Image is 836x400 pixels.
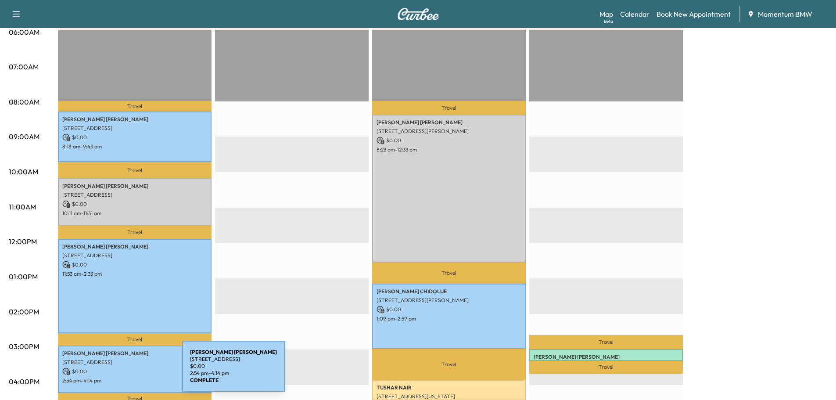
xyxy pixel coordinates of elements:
p: [STREET_ADDRESS][PERSON_NAME] [377,297,521,304]
p: 04:00PM [9,376,39,387]
p: Travel [529,335,683,349]
p: Travel [58,101,212,112]
b: [PERSON_NAME] [PERSON_NAME] [190,349,277,355]
p: $ 0.00 [62,368,207,375]
p: [PERSON_NAME] CHIDOLUE [377,288,521,295]
p: Travel [58,226,212,239]
p: $ 0.00 [190,363,277,370]
p: 11:53 am - 2:33 pm [62,270,207,277]
p: 03:00PM [9,341,39,352]
p: [PERSON_NAME] [PERSON_NAME] [377,119,521,126]
p: 07:00AM [9,61,39,72]
p: 02:00PM [9,306,39,317]
p: [PERSON_NAME] [PERSON_NAME] [62,183,207,190]
a: MapBeta [599,9,613,19]
p: 06:00AM [9,27,39,37]
p: 11:00AM [9,202,36,212]
p: $ 0.00 [62,133,207,141]
p: Travel [58,333,212,346]
p: $ 0.00 [62,200,207,208]
p: 1:09 pm - 2:59 pm [377,315,521,322]
p: 08:00AM [9,97,39,107]
p: 10:00AM [9,166,38,177]
p: 01:00PM [9,271,38,282]
p: [STREET_ADDRESS] [62,125,207,132]
span: Momentum BMW [758,9,812,19]
p: [PERSON_NAME] [PERSON_NAME] [534,353,678,360]
p: Travel [372,263,526,284]
p: $ 0.00 [377,306,521,314]
p: 10:11 am - 11:31 am [62,210,207,217]
p: [STREET_ADDRESS] [62,359,207,366]
p: $ 0.00 [62,261,207,269]
p: [PERSON_NAME] [PERSON_NAME] [62,116,207,123]
p: [STREET_ADDRESS] [190,356,277,363]
p: Travel [58,162,212,179]
p: Travel [372,101,526,115]
p: 09:00AM [9,131,39,142]
p: Travel [529,361,683,373]
p: 8:18 am - 9:43 am [62,143,207,150]
p: $ 0.00 [377,137,521,144]
p: [STREET_ADDRESS] [62,191,207,198]
p: 12:00PM [9,236,37,247]
p: [PERSON_NAME] [PERSON_NAME] [62,243,207,250]
p: [PERSON_NAME] [PERSON_NAME] [62,350,207,357]
b: COMPLETE [190,377,219,383]
p: 2:54 pm - 4:14 pm [190,370,277,377]
p: TUSHAR NAIR [377,384,521,391]
p: 8:23 am - 12:33 pm [377,146,521,153]
div: Beta [604,18,613,25]
p: Travel [372,349,526,380]
p: 2:54 pm - 4:14 pm [62,377,207,384]
p: [STREET_ADDRESS][US_STATE] [377,393,521,400]
a: Calendar [620,9,649,19]
p: [STREET_ADDRESS] [62,252,207,259]
a: Book New Appointment [657,9,731,19]
img: Curbee Logo [397,8,439,20]
p: [STREET_ADDRESS][PERSON_NAME] [377,128,521,135]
